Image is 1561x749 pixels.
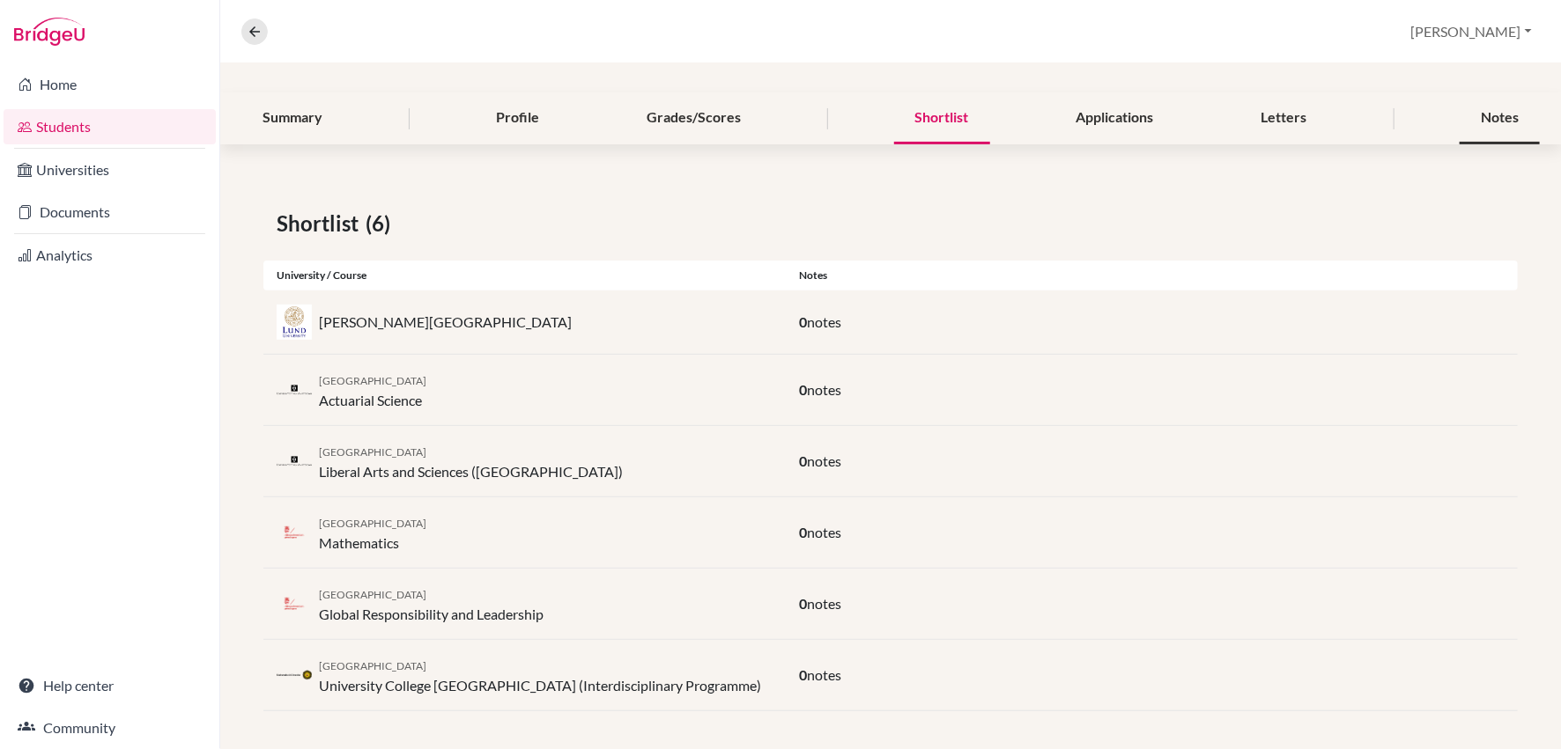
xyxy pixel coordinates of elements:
span: 0 [799,524,807,540]
a: Analytics [4,238,216,273]
a: Documents [4,195,216,230]
span: 0 [799,381,807,398]
span: notes [807,666,841,683]
span: 0 [799,452,807,469]
div: Letters [1240,92,1328,144]
img: Bridge-U [14,18,85,46]
div: University / Course [263,268,786,283]
span: 0 [799,595,807,612]
img: nl_rug_5xr4mhnp.png [277,526,312,540]
div: Shortlist [894,92,990,144]
span: [GEOGRAPHIC_DATA] [319,445,426,459]
div: Actuarial Science [319,369,426,411]
span: [GEOGRAPHIC_DATA] [319,588,426,601]
span: notes [807,313,841,330]
span: [GEOGRAPHIC_DATA] [319,517,426,530]
img: nl_uu_t_tynu22.png [277,669,312,682]
button: [PERSON_NAME] [1403,15,1540,48]
span: notes [807,595,841,612]
img: se_lu_k2rcfkj9.jpeg [277,305,312,340]
p: [PERSON_NAME][GEOGRAPHIC_DATA] [319,312,572,333]
a: Universities [4,152,216,187]
div: Notes [1460,92,1540,144]
span: (6) [366,208,397,239]
span: Shortlist [277,208,366,239]
span: notes [807,381,841,398]
a: Students [4,109,216,144]
span: [GEOGRAPHIC_DATA] [319,374,426,387]
div: Liberal Arts and Sciences ([GEOGRAPHIC_DATA]) [319,440,623,482]
div: Summary [241,92,344,144]
a: Help center [4,668,216,703]
div: Notes [786,268,1518,283]
div: Global Responsibility and Leadership [319,583,544,625]
span: notes [807,524,841,540]
div: Profile [475,92,560,144]
a: Home [4,67,216,102]
span: [GEOGRAPHIC_DATA] [319,659,426,672]
div: University College [GEOGRAPHIC_DATA] (Interdisciplinary Programme) [319,654,761,696]
span: notes [807,452,841,469]
img: nl_uva_p9o648rg.png [277,455,312,468]
div: Applications [1055,92,1175,144]
div: Mathematics [319,511,426,554]
a: Community [4,710,216,745]
img: nl_uva_p9o648rg.png [277,384,312,397]
span: 0 [799,313,807,330]
div: Grades/Scores [625,92,762,144]
span: 0 [799,666,807,683]
img: nl_rug_5xr4mhnp.png [277,598,312,611]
